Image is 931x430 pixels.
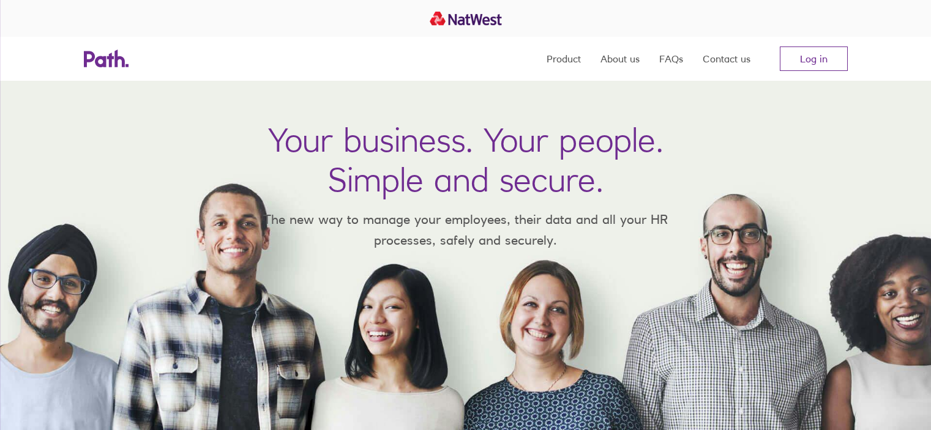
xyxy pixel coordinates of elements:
[245,209,686,250] p: The new way to manage your employees, their data and all your HR processes, safely and securely.
[703,37,750,81] a: Contact us
[268,120,664,199] h1: Your business. Your people. Simple and secure.
[780,46,848,71] a: Log in
[547,37,581,81] a: Product
[659,37,683,81] a: FAQs
[600,37,640,81] a: About us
